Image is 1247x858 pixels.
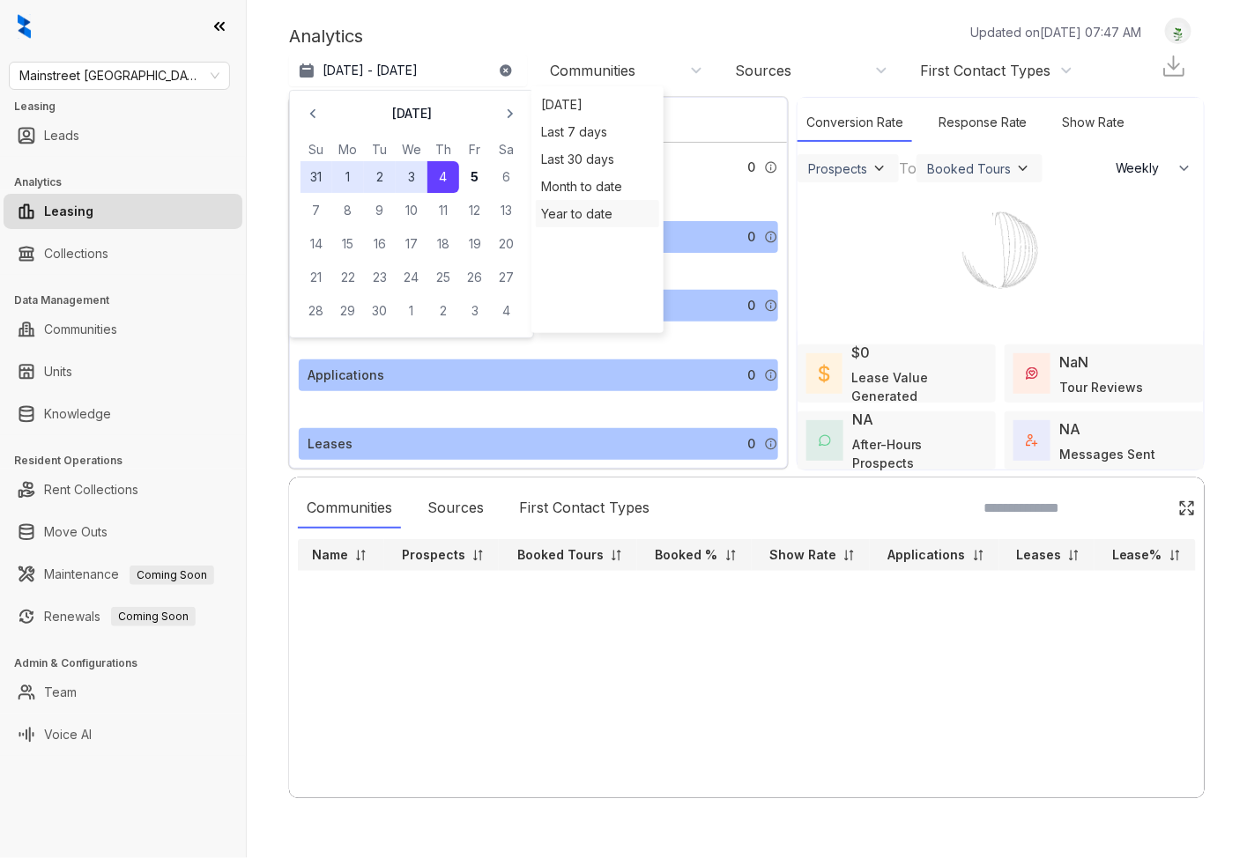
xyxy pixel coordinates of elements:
img: sorting [842,549,856,562]
li: Units [4,354,242,389]
button: 7 [301,195,332,226]
p: Name [312,546,348,564]
button: 2 [364,161,396,193]
span: 0 [747,366,755,385]
div: First Contact Types [510,488,658,529]
p: Updated on [DATE] 07:47 AM [970,23,1141,41]
img: sorting [724,549,738,562]
button: Weekly [1105,152,1204,184]
div: Applications [308,366,384,385]
span: 0 [747,158,755,177]
img: sorting [610,549,623,562]
img: sorting [471,549,485,562]
div: Communities [298,488,401,529]
button: 5 [459,161,491,193]
div: NA [852,409,873,430]
div: [DATE] [536,91,659,118]
img: UserAvatar [1166,22,1191,41]
p: Lease% [1112,546,1162,564]
button: 8 [332,195,364,226]
h3: Resident Operations [14,453,246,469]
button: 1 [332,161,364,193]
button: 22 [332,262,364,293]
button: 4 [491,295,523,327]
a: Units [44,354,72,389]
div: Communities [550,61,635,80]
li: Rent Collections [4,472,242,507]
img: TourReviews [1026,367,1038,380]
button: [DATE] - [DATE] [289,55,527,86]
button: 27 [491,262,523,293]
th: Tuesday [364,140,396,159]
span: 0 [747,296,755,315]
p: Prospects [402,546,465,564]
div: To [899,158,917,179]
button: 21 [301,262,332,293]
p: Analytics [289,23,363,49]
button: 30 [364,295,396,327]
p: Leases [1016,546,1061,564]
div: Prospects [808,161,867,176]
a: Voice AI [44,717,92,752]
a: Rent Collections [44,472,138,507]
img: LeaseValue [819,364,830,384]
img: AfterHoursConversations [819,434,831,447]
a: Move Outs [44,514,108,550]
button: 20 [491,228,523,260]
img: Info [764,368,778,382]
button: 18 [427,228,459,260]
button: 15 [332,228,364,260]
img: ViewFilterArrow [871,159,888,177]
div: $0 [851,342,870,363]
img: sorting [1169,549,1182,562]
span: Weekly [1116,159,1169,177]
p: Booked % [656,546,718,564]
img: ViewFilterArrow [1014,159,1032,177]
span: Coming Soon [130,566,214,585]
span: Mainstreet Canada [19,63,219,89]
button: 9 [364,195,396,226]
img: Info [764,160,778,174]
img: TotalFum [1026,434,1038,447]
img: SearchIcon [1141,500,1156,515]
span: Coming Soon [111,607,196,626]
li: Renewals [4,599,242,634]
th: Monday [332,140,364,159]
a: Leads [44,118,79,153]
img: Info [764,437,778,451]
th: Sunday [301,140,332,159]
h3: Data Management [14,292,246,308]
div: Sources [419,488,493,529]
li: Collections [4,236,242,271]
div: NaN [1059,351,1088,373]
div: Year to date [536,200,659,227]
h3: Admin & Configurations [14,655,246,671]
img: Loader [934,184,1066,316]
a: RenewalsComing Soon [44,599,196,634]
th: Friday [459,140,491,159]
div: Messages Sent [1059,445,1155,463]
button: 24 [396,262,427,293]
img: Info [764,230,778,244]
div: Tour Reviews [1059,378,1143,396]
img: logo [18,14,31,39]
p: [DATE] [391,105,432,122]
button: 3 [396,161,427,193]
button: 1 [396,295,427,327]
p: Show Rate [769,546,836,564]
button: 11 [427,195,459,226]
span: 0 [747,434,755,454]
button: 25 [427,262,459,293]
p: Booked Tours [517,546,604,564]
th: Wednesday [396,140,427,159]
li: Maintenance [4,557,242,592]
img: Download [1161,53,1187,79]
li: Move Outs [4,514,242,550]
button: 17 [396,228,427,260]
img: Info [764,299,778,313]
div: First Contact Types [920,61,1050,80]
button: 28 [301,295,332,327]
button: 31 [301,161,332,193]
li: Team [4,675,242,710]
button: 3 [459,295,491,327]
